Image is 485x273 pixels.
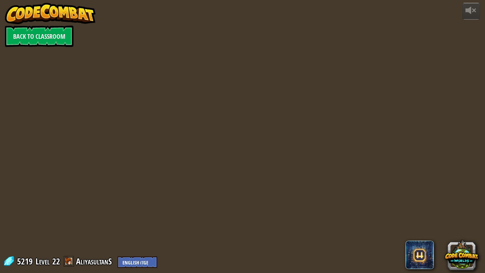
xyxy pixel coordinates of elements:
[76,256,114,267] a: AliyasultanS
[462,3,480,20] button: Adjust volume
[36,256,50,267] span: Level
[5,26,73,47] a: Back to Classroom
[5,3,96,24] img: CodeCombat - Learn how to code by playing a game
[17,256,35,267] span: 5219
[52,256,60,267] span: 22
